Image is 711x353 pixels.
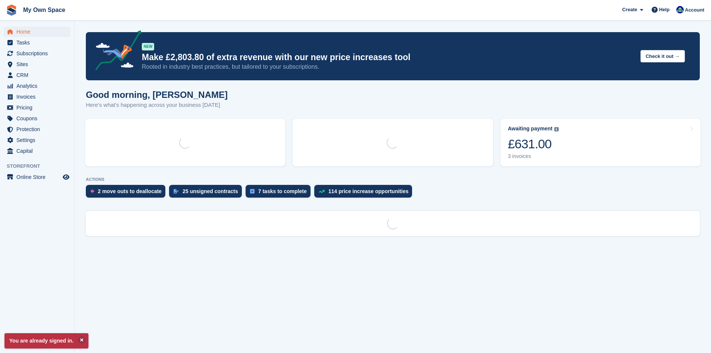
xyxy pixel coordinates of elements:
div: 2 move outs to deallocate [98,188,162,194]
a: menu [4,59,71,69]
a: menu [4,124,71,134]
p: ACTIONS [86,177,700,182]
span: Create [622,6,637,13]
a: menu [4,135,71,145]
a: menu [4,172,71,182]
div: Awaiting payment [508,126,553,132]
span: Online Store [16,172,61,182]
a: menu [4,92,71,102]
a: menu [4,146,71,156]
a: Preview store [62,173,71,182]
a: menu [4,113,71,124]
a: menu [4,37,71,48]
a: Awaiting payment £631.00 3 invoices [500,119,701,166]
a: My Own Space [20,4,68,16]
span: Help [659,6,670,13]
p: Here's what's happening across your business [DATE] [86,101,228,109]
p: Rooted in industry best practices, but tailored to your subscriptions. [142,63,634,71]
span: Capital [16,146,61,156]
img: contract_signature_icon-13c848040528278c33f63329250d36e43548de30e8caae1d1a13099fd9432cc5.svg [174,189,179,193]
span: Tasks [16,37,61,48]
img: Rob Hull [676,6,684,13]
a: menu [4,48,71,59]
button: Check it out → [640,50,685,62]
span: Invoices [16,92,61,102]
img: task-75834270c22a3079a89374b754ae025e5fb1db73e45f91037f5363f120a921f8.svg [250,189,255,193]
a: 25 unsigned contracts [169,185,246,201]
a: 2 move outs to deallocate [86,185,169,201]
p: Make £2,803.80 of extra revenue with our new price increases tool [142,52,634,63]
a: menu [4,102,71,113]
img: move_outs_to_deallocate_icon-f764333ba52eb49d3ac5e1228854f67142a1ed5810a6f6cc68b1a99e826820c5.svg [90,189,94,193]
div: 114 price increase opportunities [328,188,409,194]
span: Coupons [16,113,61,124]
div: 7 tasks to complete [258,188,307,194]
img: price_increase_opportunities-93ffe204e8149a01c8c9dc8f82e8f89637d9d84a8eef4429ea346261dce0b2c0.svg [319,190,325,193]
a: 114 price increase opportunities [314,185,416,201]
span: CRM [16,70,61,80]
span: Home [16,27,61,37]
span: Analytics [16,81,61,91]
a: menu [4,70,71,80]
span: Subscriptions [16,48,61,59]
div: 25 unsigned contracts [183,188,238,194]
h1: Good morning, [PERSON_NAME] [86,90,228,100]
img: stora-icon-8386f47178a22dfd0bd8f6a31ec36ba5ce8667c1dd55bd0f319d3a0aa187defe.svg [6,4,17,16]
span: Account [685,6,704,14]
span: Protection [16,124,61,134]
div: NEW [142,43,154,50]
a: menu [4,81,71,91]
a: 7 tasks to complete [246,185,314,201]
span: Settings [16,135,61,145]
div: £631.00 [508,136,559,152]
p: You are already signed in. [4,333,88,349]
span: Pricing [16,102,61,113]
div: 3 invoices [508,153,559,160]
span: Sites [16,59,61,69]
img: icon-info-grey-7440780725fd019a000dd9b08b2336e03edf1995a4989e88bcd33f0948082b44.svg [554,127,559,131]
span: Storefront [7,162,74,170]
a: menu [4,27,71,37]
img: price-adjustments-announcement-icon-8257ccfd72463d97f412b2fc003d46551f7dbcb40ab6d574587a9cd5c0d94... [89,30,141,73]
